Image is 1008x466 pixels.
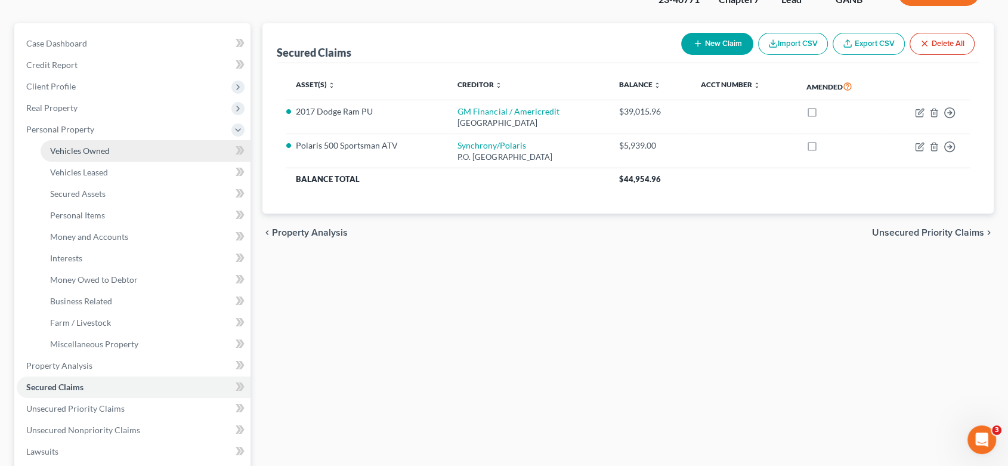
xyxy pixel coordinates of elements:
th: Amended [796,73,883,100]
div: $39,015.96 [619,106,682,118]
a: Creditor unfold_more [457,80,502,89]
i: chevron_right [984,228,994,237]
a: Property Analysis [17,355,251,376]
span: Farm / Livestock [50,317,111,328]
i: unfold_more [328,82,335,89]
a: Case Dashboard [17,33,251,54]
span: Unsecured Priority Claims [26,403,125,413]
a: Asset(s) unfold_more [296,80,335,89]
a: Interests [41,248,251,269]
button: Delete All [910,33,975,55]
a: Balance unfold_more [619,80,661,89]
i: unfold_more [495,82,502,89]
a: Lawsuits [17,441,251,462]
i: unfold_more [753,82,760,89]
a: Miscellaneous Property [41,334,251,355]
a: Credit Report [17,54,251,76]
a: Unsecured Priority Claims [17,398,251,419]
a: Acct Number unfold_more [701,80,760,89]
i: chevron_left [262,228,272,237]
div: P.O. [GEOGRAPHIC_DATA] [457,152,600,163]
span: Lawsuits [26,446,58,456]
span: Miscellaneous Property [50,339,138,349]
iframe: Intercom live chat [967,425,996,454]
span: Unsecured Nonpriority Claims [26,425,140,435]
span: Interests [50,253,82,263]
button: chevron_left Property Analysis [262,228,348,237]
span: Money Owed to Debtor [50,274,138,285]
a: Business Related [41,291,251,312]
a: Money Owed to Debtor [41,269,251,291]
div: Secured Claims [277,45,351,60]
a: Vehicles Leased [41,162,251,183]
button: New Claim [681,33,753,55]
div: $5,939.00 [619,140,682,152]
span: Money and Accounts [50,232,128,242]
a: Money and Accounts [41,226,251,248]
span: Client Profile [26,81,76,91]
a: Synchrony/Polaris [457,140,525,150]
button: Import CSV [758,33,828,55]
i: unfold_more [654,82,661,89]
span: Real Property [26,103,78,113]
span: Property Analysis [26,360,92,371]
span: Personal Property [26,124,94,134]
span: Business Related [50,296,112,306]
span: $44,954.96 [619,174,661,184]
span: Vehicles Owned [50,146,110,156]
span: 3 [992,425,1001,435]
span: Secured Assets [50,189,106,199]
span: Secured Claims [26,382,84,392]
a: Farm / Livestock [41,312,251,334]
div: [GEOGRAPHIC_DATA] [457,118,600,129]
li: Polaris 500 Sportsman ATV [296,140,439,152]
span: Property Analysis [272,228,348,237]
span: Vehicles Leased [50,167,108,177]
a: Export CSV [833,33,905,55]
a: Personal Items [41,205,251,226]
span: Case Dashboard [26,38,87,48]
a: Secured Claims [17,376,251,398]
span: Credit Report [26,60,78,70]
span: Unsecured Priority Claims [872,228,984,237]
button: Unsecured Priority Claims chevron_right [872,228,994,237]
a: Unsecured Nonpriority Claims [17,419,251,441]
th: Balance Total [286,168,610,190]
span: Personal Items [50,210,105,220]
a: Vehicles Owned [41,140,251,162]
li: 2017 Dodge Ram PU [296,106,439,118]
a: GM Financial / Americredit [457,106,559,116]
a: Secured Assets [41,183,251,205]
